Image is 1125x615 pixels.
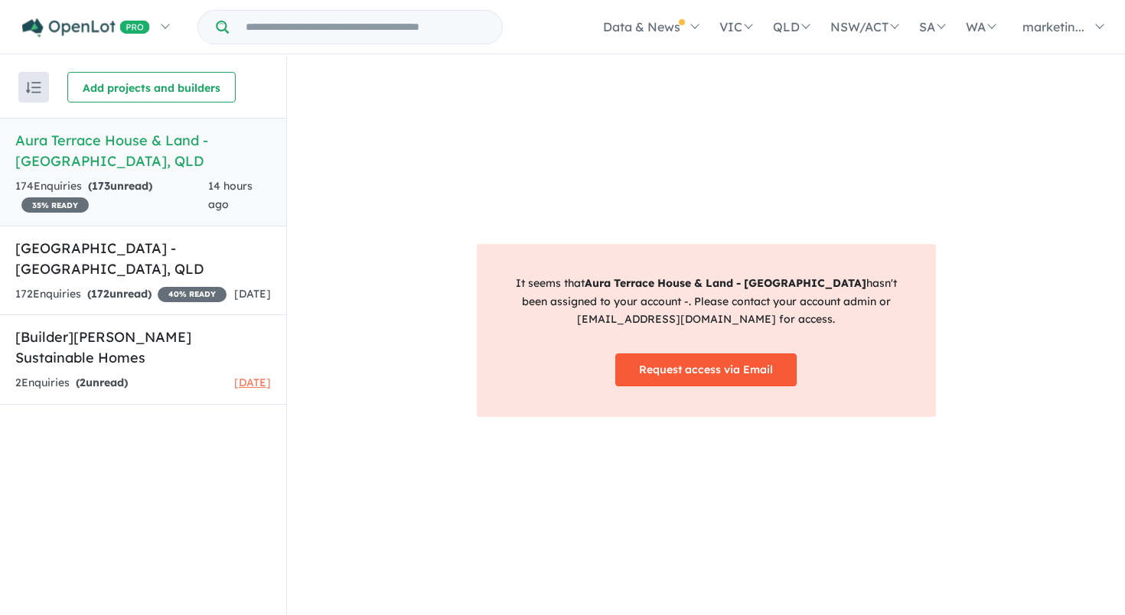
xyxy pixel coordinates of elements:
input: Try estate name, suburb, builder or developer [232,11,499,44]
span: [DATE] [234,376,271,389]
a: Request access via Email [615,353,797,386]
div: 174 Enquir ies [15,177,208,214]
span: 2 [80,376,86,389]
strong: ( unread) [76,376,128,389]
span: 40 % READY [158,287,227,302]
strong: ( unread) [87,287,152,301]
span: 173 [92,179,110,193]
button: Add projects and builders [67,72,236,102]
span: 35 % READY [21,197,89,213]
h5: Aura Terrace House & Land - [GEOGRAPHIC_DATA] , QLD [15,130,271,171]
span: [DATE] [234,287,271,301]
span: marketin... [1022,19,1084,34]
img: Openlot PRO Logo White [22,18,150,37]
p: It seems that hasn't been assigned to your account - . Please contact your account admin or [EMAI... [503,275,910,329]
h5: [Builder] [PERSON_NAME] Sustainable Homes [15,327,271,368]
div: 2 Enquir ies [15,374,128,392]
span: 172 [91,287,109,301]
h5: [GEOGRAPHIC_DATA] - [GEOGRAPHIC_DATA] , QLD [15,238,271,279]
strong: ( unread) [88,179,152,193]
span: 14 hours ago [208,179,253,211]
div: 172 Enquir ies [15,285,227,304]
strong: Aura Terrace House & Land - [GEOGRAPHIC_DATA] [585,276,866,290]
img: sort.svg [26,82,41,93]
